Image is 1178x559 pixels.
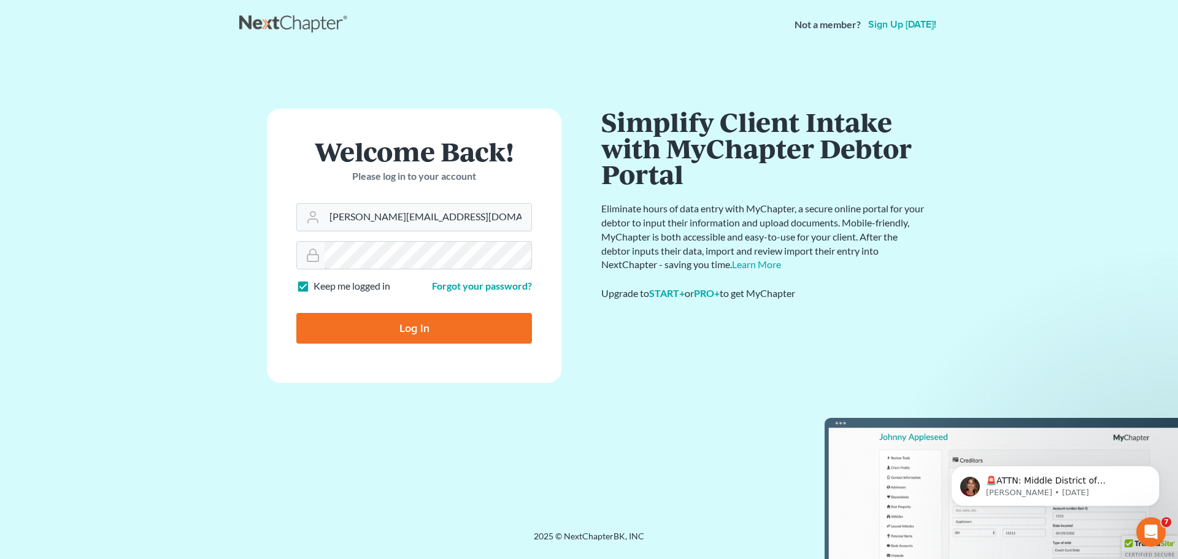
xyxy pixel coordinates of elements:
[601,287,926,301] div: Upgrade to or to get MyChapter
[314,279,390,293] label: Keep me logged in
[933,440,1178,526] iframe: Intercom notifications message
[866,20,939,29] a: Sign up [DATE]!
[1136,517,1166,547] iframe: Intercom live chat
[795,18,861,32] strong: Not a member?
[649,287,685,299] a: START+
[296,138,532,164] h1: Welcome Back!
[432,280,532,291] a: Forgot your password?
[601,202,926,272] p: Eliminate hours of data entry with MyChapter, a secure online portal for your debtor to input the...
[296,313,532,344] input: Log In
[296,169,532,183] p: Please log in to your account
[732,258,781,270] a: Learn More
[325,204,531,231] input: Email Address
[601,109,926,187] h1: Simplify Client Intake with MyChapter Debtor Portal
[1161,517,1171,527] span: 7
[694,287,720,299] a: PRO+
[1122,536,1178,559] div: TrustedSite Certified
[239,530,939,552] div: 2025 © NextChapterBK, INC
